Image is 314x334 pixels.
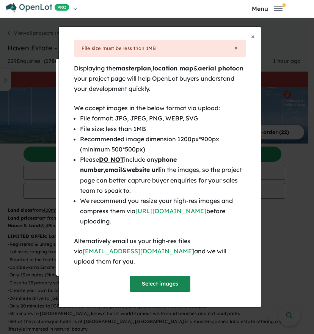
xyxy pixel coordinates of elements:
[74,63,246,94] div: Displaying the , & on your project page will help OpenLot buyers understand your development quic...
[74,103,246,113] div: We accept images in the below format via upload:
[234,43,238,52] span: ×
[231,5,307,12] button: Toggle navigation
[116,64,151,72] b: masterplan
[135,207,206,215] a: [URL][DOMAIN_NAME]
[130,276,190,292] button: Select images
[127,166,160,173] b: website url
[6,3,69,12] img: Openlot PRO Logo White
[80,155,246,196] li: Please include any , & in the images, so the project page can better capture buyer enquiries for ...
[83,247,194,255] a: [EMAIL_ADDRESS][DOMAIN_NAME]
[198,64,236,72] b: aerial photo
[251,32,255,41] span: ×
[152,64,193,72] b: location map
[234,44,238,51] button: Close
[82,44,238,53] div: File size must be less than 1MB
[105,166,122,173] b: email
[80,134,246,155] li: Recommended image dimension 1200px*900px (minimum 500*500px)
[99,156,124,163] u: DO NOT
[80,196,246,227] li: We recommend you resize your high-res images and compress them via before uploading.
[74,236,246,267] div: Alternatively email us your high-res files via and we will upload them for you.
[80,124,246,134] li: File size: less than 1MB
[80,113,246,123] li: File format: JPG, JPEG, PNG, WEBP, SVG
